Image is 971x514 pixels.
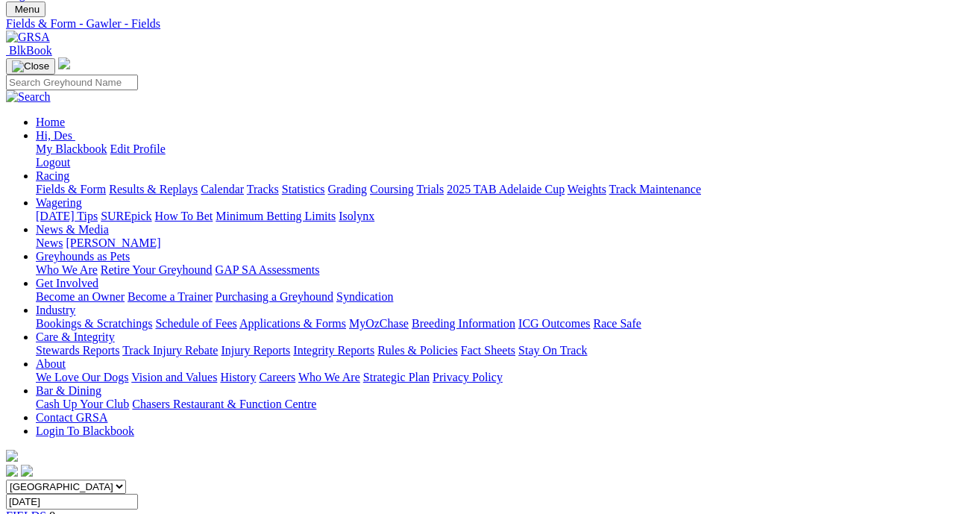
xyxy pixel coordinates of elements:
[247,183,279,195] a: Tracks
[101,210,151,222] a: SUREpick
[131,371,217,383] a: Vision and Values
[6,1,45,17] button: Toggle navigation
[349,317,409,330] a: MyOzChase
[128,290,213,303] a: Become a Trainer
[282,183,325,195] a: Statistics
[216,263,320,276] a: GAP SA Assessments
[36,183,965,196] div: Racing
[36,210,98,222] a: [DATE] Tips
[36,223,109,236] a: News & Media
[6,58,55,75] button: Toggle navigation
[6,450,18,462] img: logo-grsa-white.png
[36,142,965,169] div: Hi, Des
[36,344,965,357] div: Care & Integrity
[36,290,965,304] div: Get Involved
[6,31,50,44] img: GRSA
[101,263,213,276] a: Retire Your Greyhound
[609,183,701,195] a: Track Maintenance
[36,129,72,142] span: Hi, Des
[377,344,458,357] a: Rules & Policies
[36,398,965,411] div: Bar & Dining
[36,129,75,142] a: Hi, Des
[259,371,295,383] a: Careers
[293,344,374,357] a: Integrity Reports
[239,317,346,330] a: Applications & Forms
[36,398,129,410] a: Cash Up Your Club
[58,57,70,69] img: logo-grsa-white.png
[36,424,134,437] a: Login To Blackbook
[36,357,66,370] a: About
[36,371,965,384] div: About
[370,183,414,195] a: Coursing
[447,183,565,195] a: 2025 TAB Adelaide Cup
[36,384,101,397] a: Bar & Dining
[36,330,115,343] a: Care & Integrity
[132,398,316,410] a: Chasers Restaurant & Function Centre
[6,44,52,57] a: BlkBook
[593,317,641,330] a: Race Safe
[339,210,374,222] a: Isolynx
[201,183,244,195] a: Calendar
[109,183,198,195] a: Results & Replays
[36,304,75,316] a: Industry
[155,317,236,330] a: Schedule of Fees
[568,183,606,195] a: Weights
[36,156,70,169] a: Logout
[36,142,107,155] a: My Blackbook
[155,210,213,222] a: How To Bet
[36,183,106,195] a: Fields & Form
[36,411,107,424] a: Contact GRSA
[6,75,138,90] input: Search
[36,116,65,128] a: Home
[36,169,69,182] a: Racing
[6,90,51,104] img: Search
[221,344,290,357] a: Injury Reports
[518,344,587,357] a: Stay On Track
[36,277,98,289] a: Get Involved
[518,317,590,330] a: ICG Outcomes
[36,210,965,223] div: Wagering
[9,44,52,57] span: BlkBook
[36,263,98,276] a: Who We Are
[122,344,218,357] a: Track Injury Rebate
[336,290,393,303] a: Syndication
[36,236,965,250] div: News & Media
[6,494,138,510] input: Select date
[21,465,33,477] img: twitter.svg
[12,60,49,72] img: Close
[328,183,367,195] a: Grading
[298,371,360,383] a: Who We Are
[433,371,503,383] a: Privacy Policy
[36,317,965,330] div: Industry
[15,4,40,15] span: Menu
[36,317,152,330] a: Bookings & Scratchings
[110,142,166,155] a: Edit Profile
[6,17,965,31] a: Fields & Form - Gawler - Fields
[461,344,515,357] a: Fact Sheets
[216,210,336,222] a: Minimum Betting Limits
[363,371,430,383] a: Strategic Plan
[36,290,125,303] a: Become an Owner
[36,263,965,277] div: Greyhounds as Pets
[36,250,130,263] a: Greyhounds as Pets
[6,465,18,477] img: facebook.svg
[36,371,128,383] a: We Love Our Dogs
[412,317,515,330] a: Breeding Information
[36,236,63,249] a: News
[36,344,119,357] a: Stewards Reports
[220,371,256,383] a: History
[416,183,444,195] a: Trials
[66,236,160,249] a: [PERSON_NAME]
[216,290,333,303] a: Purchasing a Greyhound
[36,196,82,209] a: Wagering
